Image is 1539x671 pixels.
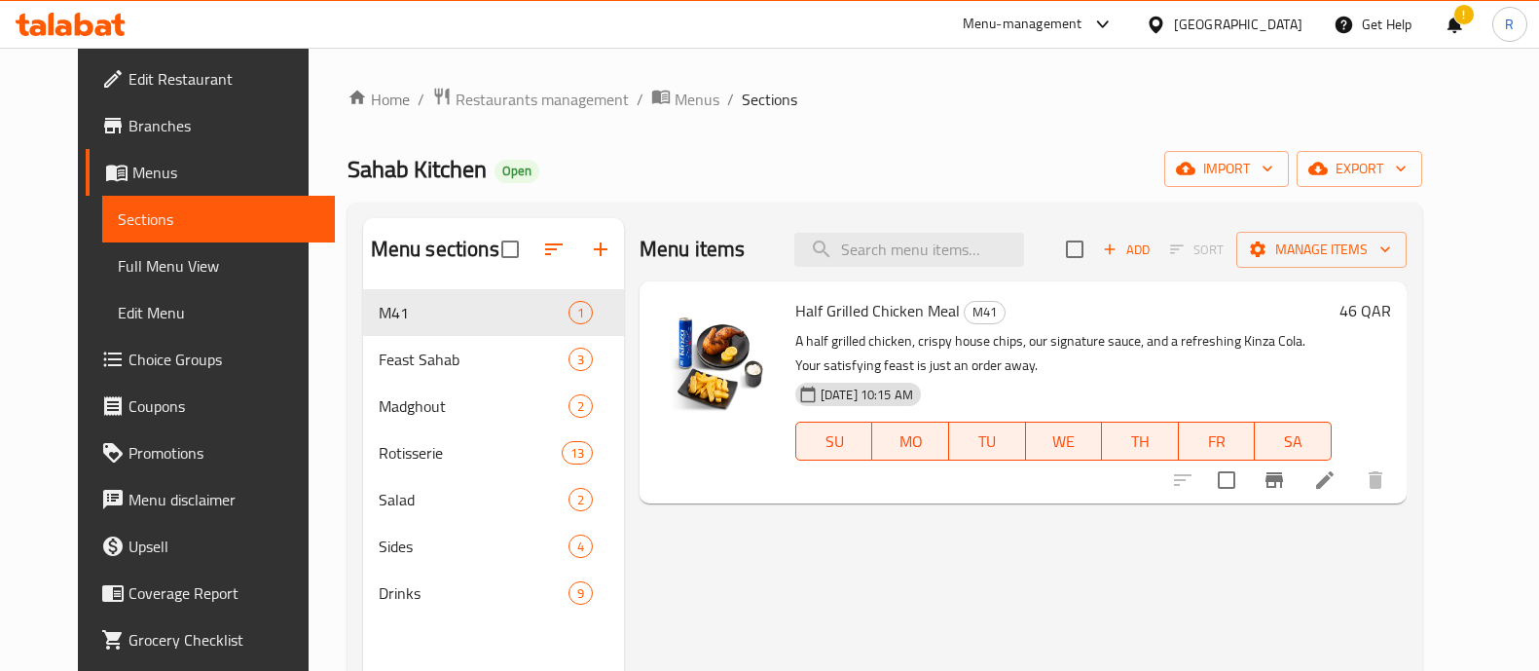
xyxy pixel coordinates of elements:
[495,163,539,179] span: Open
[1054,229,1095,270] span: Select section
[1102,422,1179,461] button: TH
[804,428,865,456] span: SU
[655,297,780,422] img: Half Grilled Chicken Meal
[86,383,335,429] a: Coupons
[1251,457,1298,503] button: Branch-specific-item
[569,304,592,322] span: 1
[1164,151,1289,187] button: import
[128,581,319,605] span: Coverage Report
[418,88,424,111] li: /
[1263,428,1324,456] span: SA
[432,87,629,112] a: Restaurants management
[86,616,335,663] a: Grocery Checklist
[102,289,335,336] a: Edit Menu
[1236,232,1407,268] button: Manage items
[872,422,949,461] button: MO
[348,147,487,191] span: Sahab Kitchen
[1034,428,1095,456] span: WE
[1505,14,1514,35] span: R
[128,67,319,91] span: Edit Restaurant
[569,397,592,416] span: 2
[128,114,319,137] span: Branches
[569,491,592,509] span: 2
[651,87,719,112] a: Menus
[531,226,577,273] span: Sort sections
[128,441,319,465] span: Promotions
[963,13,1082,36] div: Menu-management
[795,422,873,461] button: SU
[880,428,941,456] span: MO
[363,281,624,624] nav: Menu sections
[568,394,593,418] div: items
[1255,422,1332,461] button: SA
[128,394,319,418] span: Coupons
[742,88,797,111] span: Sections
[813,386,921,404] span: [DATE] 10:15 AM
[1026,422,1103,461] button: WE
[363,570,624,616] div: Drinks9
[577,226,624,273] button: Add section
[1297,151,1422,187] button: export
[1352,457,1399,503] button: delete
[348,87,1422,112] nav: breadcrumb
[118,207,319,231] span: Sections
[637,88,643,111] li: /
[379,394,568,418] span: Madghout
[128,535,319,558] span: Upsell
[965,301,1005,323] span: M41
[1179,422,1256,461] button: FR
[563,444,592,463] span: 13
[128,488,319,511] span: Menu disclaimer
[1110,428,1171,456] span: TH
[379,441,562,465] span: Rotisserie
[675,88,719,111] span: Menus
[102,196,335,242] a: Sections
[1100,239,1153,261] span: Add
[379,301,568,324] span: M41
[727,88,734,111] li: /
[363,289,624,336] div: M411
[568,581,593,605] div: items
[132,161,319,184] span: Menus
[1095,235,1157,265] button: Add
[1180,157,1273,181] span: import
[86,56,335,102] a: Edit Restaurant
[795,329,1332,378] p: A half grilled chicken, crispy house chips, our signature sauce, and a refreshing Kinza Cola. You...
[86,429,335,476] a: Promotions
[562,441,593,465] div: items
[568,488,593,511] div: items
[363,476,624,523] div: Salad2
[569,351,592,369] span: 3
[949,422,1026,461] button: TU
[1157,235,1236,265] span: Select section first
[795,296,960,325] span: Half Grilled Chicken Meal
[1339,297,1391,324] h6: 46 QAR
[1174,14,1302,35] div: [GEOGRAPHIC_DATA]
[1312,157,1407,181] span: export
[640,235,746,264] h2: Menu items
[379,535,568,558] span: Sides
[128,628,319,652] span: Grocery Checklist
[102,242,335,289] a: Full Menu View
[86,149,335,196] a: Menus
[568,301,593,324] div: items
[348,88,410,111] a: Home
[1252,238,1391,262] span: Manage items
[1313,468,1337,492] a: Edit menu item
[379,348,568,371] span: Feast Sahab
[490,229,531,270] span: Select all sections
[1206,460,1247,501] span: Select to update
[964,301,1006,324] div: M41
[363,523,624,570] div: Sides4
[379,581,568,605] span: Drinks
[86,523,335,570] a: Upsell
[86,476,335,523] a: Menu disclaimer
[363,336,624,383] div: Feast Sahab3
[456,88,629,111] span: Restaurants management
[1095,235,1157,265] span: Add item
[495,160,539,183] div: Open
